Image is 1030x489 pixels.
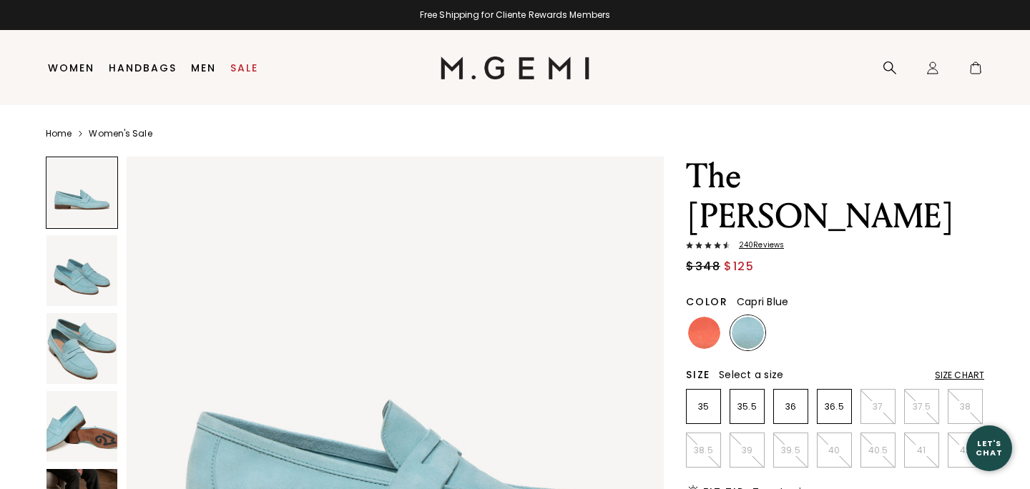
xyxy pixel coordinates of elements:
img: The Sacca Donna [46,235,117,306]
span: $348 [686,258,720,275]
img: Capri Blue [732,317,764,349]
h2: Color [686,296,728,307]
p: 40 [818,445,851,456]
a: Men [191,62,216,74]
p: 41 [905,445,938,456]
span: Capri Blue [737,295,789,309]
p: 36 [774,401,808,413]
p: 40.5 [861,445,895,456]
p: 37 [861,401,895,413]
span: $125 [724,258,754,275]
img: Coral [688,317,720,349]
p: 35.5 [730,401,764,413]
a: Home [46,128,72,139]
a: Handbags [109,62,177,74]
a: Sale [230,62,258,74]
span: Select a size [719,367,783,382]
a: 240Reviews [686,241,984,252]
h2: Size [686,369,710,380]
p: 37.5 [905,401,938,413]
p: 35 [687,401,720,413]
p: 39.5 [774,445,808,456]
img: M.Gemi [441,56,590,79]
p: 36.5 [818,401,851,413]
a: Women [48,62,94,74]
img: The Sacca Donna [46,313,117,384]
a: Women's Sale [89,128,152,139]
h1: The [PERSON_NAME] [686,157,984,237]
img: The Sacca Donna [46,391,117,462]
p: 38 [948,401,982,413]
div: Let's Chat [966,439,1012,457]
p: 42 [948,445,982,456]
p: 39 [730,445,764,456]
p: 38.5 [687,445,720,456]
span: 240 Review s [730,241,784,250]
div: Size Chart [935,370,984,381]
